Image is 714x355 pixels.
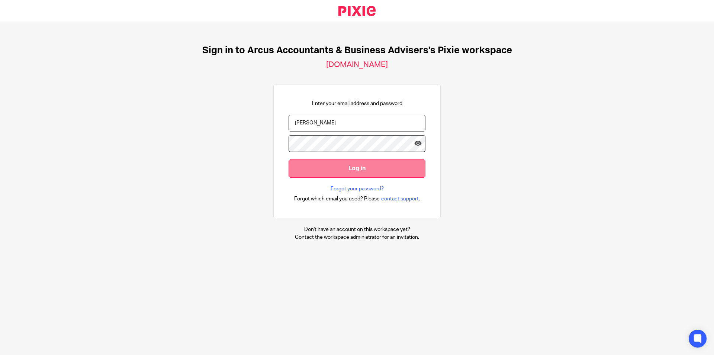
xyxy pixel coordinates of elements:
h2: [DOMAIN_NAME] [326,60,388,70]
p: Enter your email address and password [312,100,402,107]
span: Forgot which email you used? Please [294,195,380,203]
h1: Sign in to Arcus Accountants & Business Advisers's Pixie workspace [202,45,512,56]
div: . [294,194,420,203]
p: Contact the workspace administrator for an invitation. [295,234,419,241]
a: Forgot your password? [331,185,384,193]
span: contact support [381,195,419,203]
p: Don't have an account on this workspace yet? [295,226,419,233]
input: name@example.com [289,115,425,131]
input: Log in [289,159,425,178]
